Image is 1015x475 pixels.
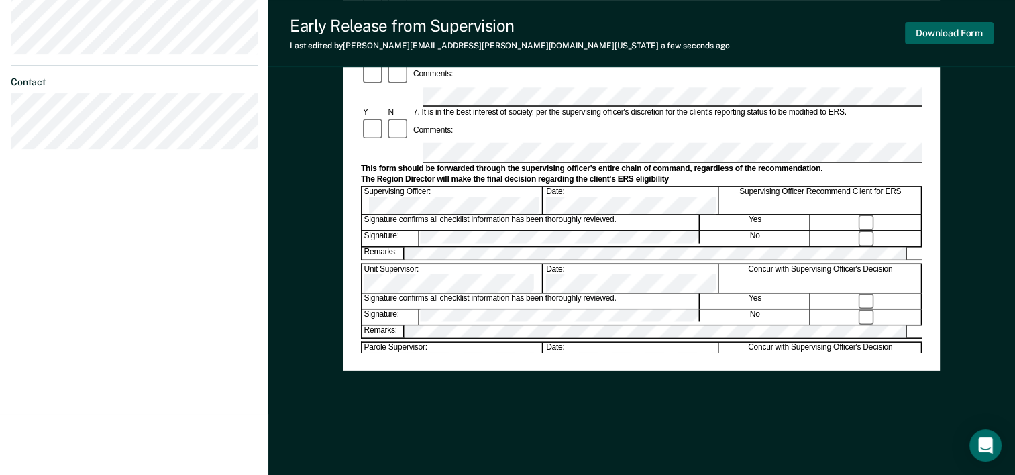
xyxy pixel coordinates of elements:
div: 7. It is in the best interest of society, per the supervising officer's discretion for the client... [411,107,922,117]
div: Supervising Officer Recommend Client for ERS [720,187,922,215]
div: Supervising Officer: [362,187,543,215]
dt: Contact [11,76,258,88]
div: Yes [700,294,810,309]
div: Parole Supervisor: [362,343,543,371]
div: Remarks: [362,248,405,260]
div: No [700,310,810,325]
div: Remarks: [362,325,405,337]
div: N [386,107,411,117]
div: Date: [544,343,718,371]
div: Date: [544,187,718,215]
div: The Region Director will make the final decision regarding the client's ERS eligibility [361,174,922,184]
div: Signature confirms all checklist information has been thoroughly reviewed. [362,215,700,230]
div: Signature confirms all checklist information has been thoroughly reviewed. [362,294,700,309]
button: Download Form [905,22,994,44]
div: Concur with Supervising Officer's Decision [720,343,922,371]
div: Signature: [362,310,419,325]
div: Comments: [411,125,455,136]
div: Open Intercom Messenger [969,429,1002,462]
div: Last edited by [PERSON_NAME][EMAIL_ADDRESS][PERSON_NAME][DOMAIN_NAME][US_STATE] [290,41,730,50]
div: Signature: [362,231,419,246]
div: Unit Supervisor: [362,264,543,293]
div: Concur with Supervising Officer's Decision [720,264,922,293]
div: This form should be forwarded through the supervising officer's entire chain of command, regardle... [361,164,922,174]
span: a few seconds ago [661,41,730,50]
div: Date: [544,264,718,293]
div: Yes [700,215,810,230]
div: Comments: [411,70,455,80]
div: Y [361,107,386,117]
div: Early Release from Supervision [290,16,730,36]
div: No [700,231,810,246]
